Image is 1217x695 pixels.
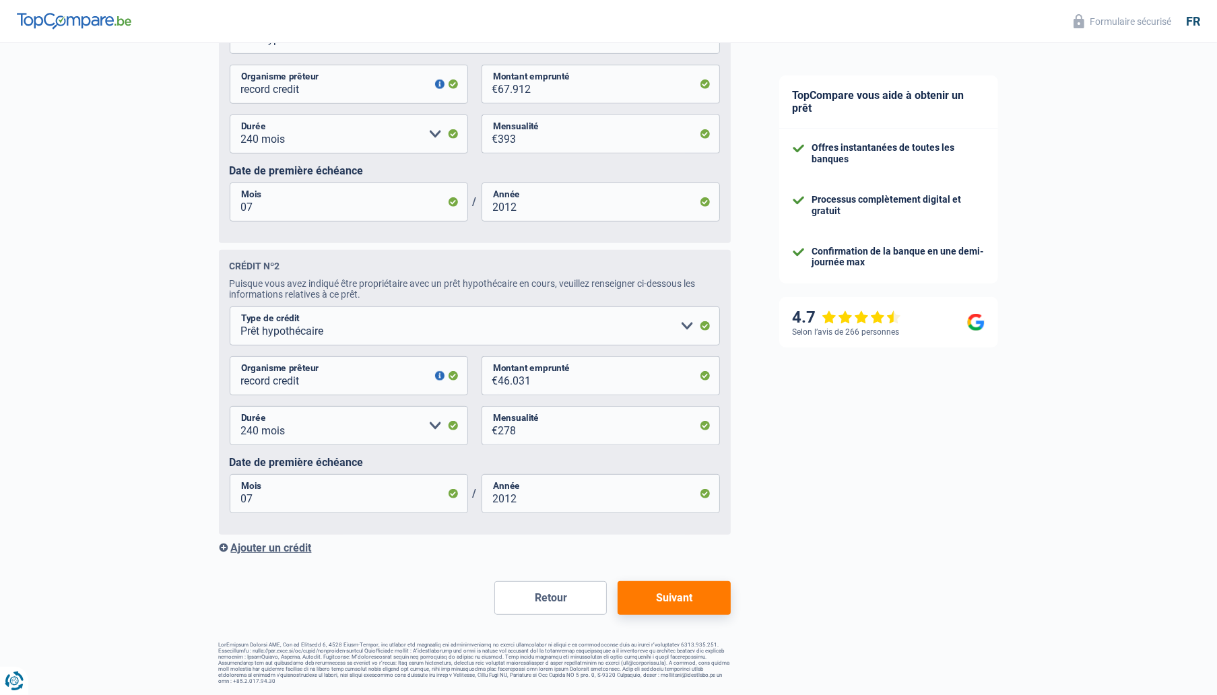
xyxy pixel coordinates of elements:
[482,114,498,154] span: €
[468,195,482,208] span: /
[482,65,498,104] span: €
[230,164,720,177] label: Date de première échéance
[793,327,900,337] div: Selon l’avis de 266 personnes
[793,308,901,327] div: 4.7
[230,261,280,271] div: Crédit nº2
[230,456,720,469] label: Date de première échéance
[17,13,131,29] img: TopCompare Logo
[219,541,731,554] div: Ajouter un crédit
[482,356,498,395] span: €
[482,183,720,222] input: AAAA
[779,75,998,129] div: TopCompare vous aide à obtenir un prêt
[812,142,985,165] div: Offres instantanées de toutes les banques
[812,246,985,269] div: Confirmation de la banque en une demi-journée max
[230,474,468,513] input: MM
[1186,14,1200,29] div: fr
[482,406,498,445] span: €
[1065,10,1179,32] button: Formulaire sécurisé
[812,194,985,217] div: Processus complètement digital et gratuit
[230,183,468,222] input: MM
[618,581,730,615] button: Suivant
[482,474,720,513] input: AAAA
[219,642,731,684] footer: LorEmipsum Dolorsi AME, Con ad Elitsedd 6, 4528 Eiusm-Tempor, inc utlabor etd magnaaliq eni admin...
[468,487,482,500] span: /
[230,278,720,300] div: Puisque vous avez indiqué être propriétaire avec un prêt hypothécaire en cours, veuillez renseign...
[494,581,607,615] button: Retour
